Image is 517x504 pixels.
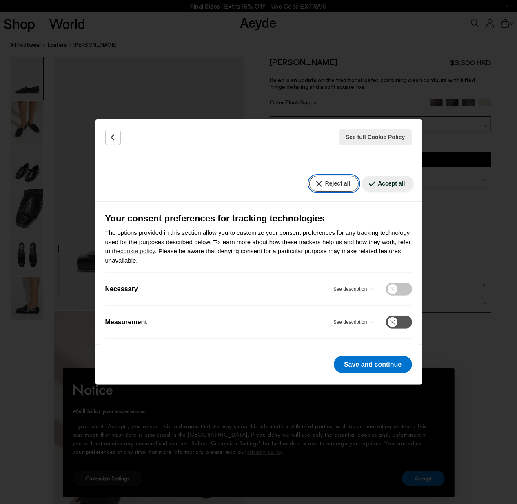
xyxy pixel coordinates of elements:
h3: Your consent preferences for tracking technologies [105,212,412,225]
button: Accept all [362,176,413,192]
p: The options provided in this section allow you to customize your consent preferences for any trac... [105,228,412,265]
button: Measurement - See description [333,316,376,329]
span: See full Cookie Policy [346,133,405,141]
a: cookie policy - link opens in a new tab [120,248,155,254]
button: Reject all [309,176,359,192]
label: Measurement [105,317,147,327]
button: See full Cookie Policy [339,129,412,145]
label: Necessary [105,284,138,294]
button: Back [105,130,121,145]
button: Save and continue [334,356,412,373]
button: Necessary - See description [333,283,376,296]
